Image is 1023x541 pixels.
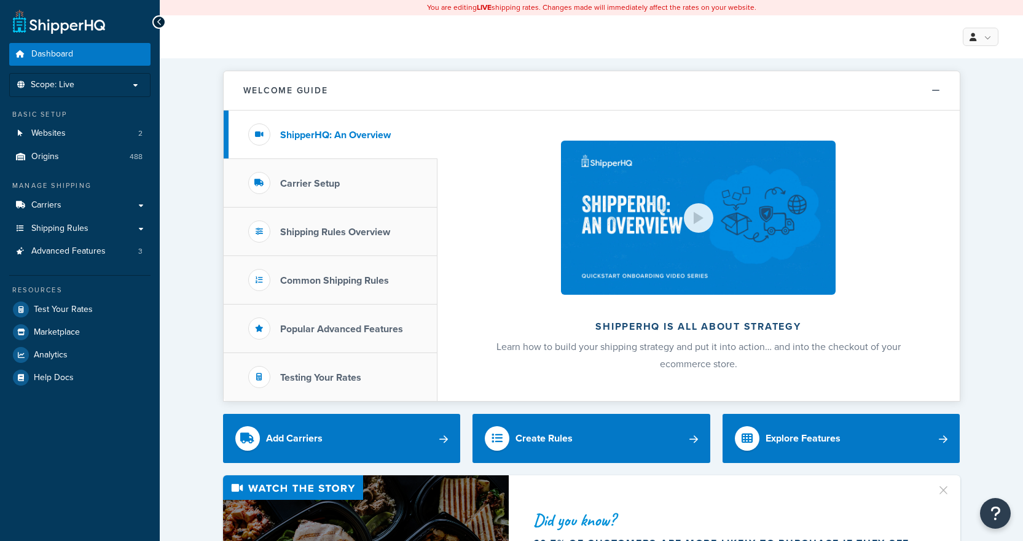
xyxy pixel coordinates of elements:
[472,414,710,463] a: Create Rules
[34,373,74,383] span: Help Docs
[9,240,151,263] a: Advanced Features3
[9,109,151,120] div: Basic Setup
[31,224,88,234] span: Shipping Rules
[9,321,151,343] a: Marketplace
[280,130,391,141] h3: ShipperHQ: An Overview
[224,71,960,111] button: Welcome Guide
[280,372,361,383] h3: Testing Your Rates
[9,194,151,217] a: Carriers
[9,298,151,321] a: Test Your Rates
[34,305,93,315] span: Test Your Rates
[9,122,151,145] a: Websites2
[515,430,573,447] div: Create Rules
[138,246,143,257] span: 3
[9,285,151,295] div: Resources
[266,430,323,447] div: Add Carriers
[561,141,835,295] img: ShipperHQ is all about strategy
[223,414,461,463] a: Add Carriers
[9,146,151,168] a: Origins488
[130,152,143,162] span: 488
[31,49,73,60] span: Dashboard
[723,414,960,463] a: Explore Features
[9,181,151,191] div: Manage Shipping
[477,2,492,13] b: LIVE
[34,350,68,360] span: Analytics
[243,86,328,95] h2: Welcome Guide
[280,324,403,335] h3: Popular Advanced Features
[31,200,61,211] span: Carriers
[766,430,841,447] div: Explore Features
[9,217,151,240] a: Shipping Rules
[9,344,151,366] a: Analytics
[31,128,66,139] span: Websites
[496,340,901,371] span: Learn how to build your shipping strategy and put it into action… and into the checkout of your e...
[9,367,151,389] a: Help Docs
[9,240,151,263] li: Advanced Features
[533,512,922,529] div: Did you know?
[280,227,390,238] h3: Shipping Rules Overview
[138,128,143,139] span: 2
[9,43,151,66] a: Dashboard
[280,178,340,189] h3: Carrier Setup
[980,498,1011,529] button: Open Resource Center
[31,246,106,257] span: Advanced Features
[9,146,151,168] li: Origins
[470,321,927,332] h2: ShipperHQ is all about strategy
[31,80,74,90] span: Scope: Live
[280,275,389,286] h3: Common Shipping Rules
[31,152,59,162] span: Origins
[9,122,151,145] li: Websites
[34,327,80,338] span: Marketplace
